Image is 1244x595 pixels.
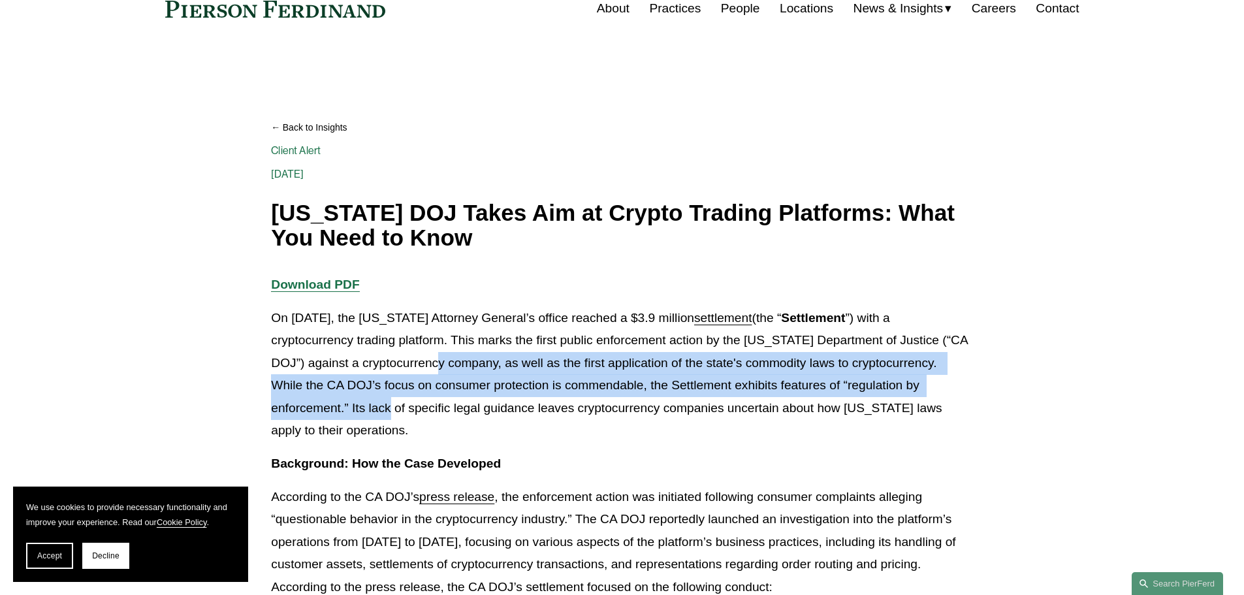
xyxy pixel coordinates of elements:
section: Cookie banner [13,487,248,582]
strong: Settlement [781,311,845,325]
a: Cookie Policy [157,517,207,527]
a: Search this site [1132,572,1223,595]
h1: [US_STATE] DOJ Takes Aim at Crypto Trading Platforms: What You Need to Know [271,201,972,251]
a: press release [419,490,494,504]
p: We use cookies to provide necessary functionality and improve your experience. Read our . [26,500,235,530]
span: Decline [92,551,120,560]
button: Accept [26,543,73,569]
strong: Background: How the Case Developed [271,457,501,470]
button: Decline [82,543,129,569]
a: Client Alert [271,144,321,157]
a: Download PDF [271,278,359,291]
span: [DATE] [271,168,304,180]
a: settlement [694,311,752,325]
span: Accept [37,551,62,560]
p: On [DATE], the [US_STATE] Attorney General’s office reached a $3.9 million (the “ ”) with a crypt... [271,307,972,442]
a: Back to Insights [271,116,972,139]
